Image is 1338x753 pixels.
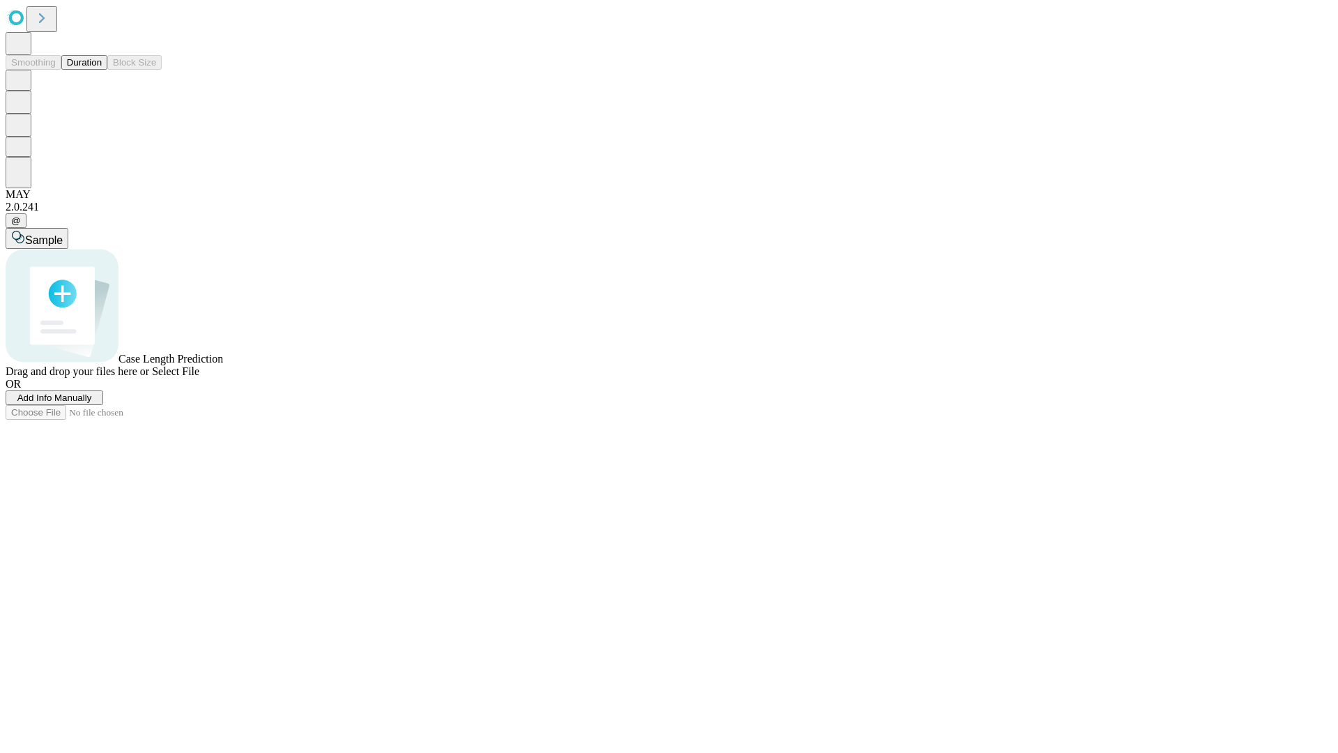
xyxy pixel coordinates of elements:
[6,213,26,228] button: @
[6,378,21,390] span: OR
[61,55,107,70] button: Duration
[6,188,1332,201] div: MAY
[6,201,1332,213] div: 2.0.241
[152,365,199,377] span: Select File
[6,365,149,377] span: Drag and drop your files here or
[11,215,21,226] span: @
[107,55,162,70] button: Block Size
[6,228,68,249] button: Sample
[118,353,223,365] span: Case Length Prediction
[17,393,92,403] span: Add Info Manually
[25,234,63,246] span: Sample
[6,55,61,70] button: Smoothing
[6,390,103,405] button: Add Info Manually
